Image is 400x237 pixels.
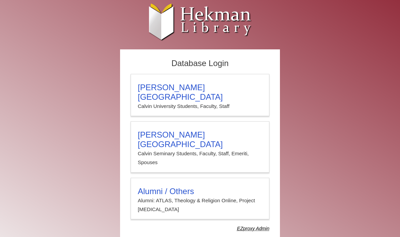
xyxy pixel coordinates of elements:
p: Alumni: ATLAS, Theology & Religion Online, Project [MEDICAL_DATA] [138,196,262,214]
h3: [PERSON_NAME][GEOGRAPHIC_DATA] [138,130,262,149]
a: [PERSON_NAME][GEOGRAPHIC_DATA]Calvin Seminary Students, Faculty, Staff, Emeriti, Spouses [131,121,269,173]
h3: Alumni / Others [138,187,262,196]
summary: Alumni / OthersAlumni: ATLAS, Theology & Religion Online, Project [MEDICAL_DATA] [138,187,262,214]
p: Calvin Seminary Students, Faculty, Staff, Emeriti, Spouses [138,149,262,167]
dfn: Use Alumni login [237,226,269,231]
h3: [PERSON_NAME][GEOGRAPHIC_DATA] [138,83,262,102]
h2: Database Login [127,57,273,70]
a: [PERSON_NAME][GEOGRAPHIC_DATA]Calvin University Students, Faculty, Staff [131,74,269,116]
p: Calvin University Students, Faculty, Staff [138,102,262,111]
